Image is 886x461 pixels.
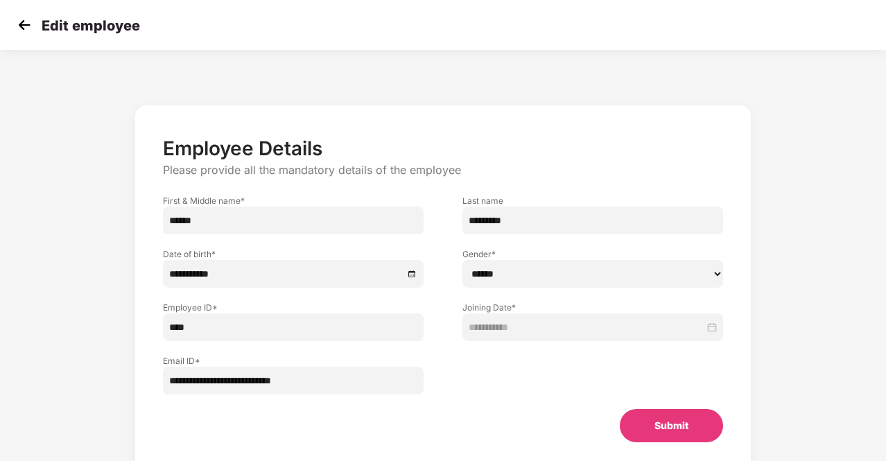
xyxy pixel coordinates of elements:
label: Last name [462,195,723,207]
label: Gender [462,248,723,260]
p: Please provide all the mandatory details of the employee [163,163,723,177]
p: Employee Details [163,137,723,160]
label: First & Middle name [163,195,424,207]
button: Submit [620,409,723,442]
label: Email ID [163,355,424,367]
img: svg+xml;base64,PHN2ZyB4bWxucz0iaHR0cDovL3d3dy53My5vcmcvMjAwMC9zdmciIHdpZHRoPSIzMCIgaGVpZ2h0PSIzMC... [14,15,35,35]
p: Edit employee [42,17,140,34]
label: Employee ID [163,302,424,313]
label: Joining Date [462,302,723,313]
label: Date of birth [163,248,424,260]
